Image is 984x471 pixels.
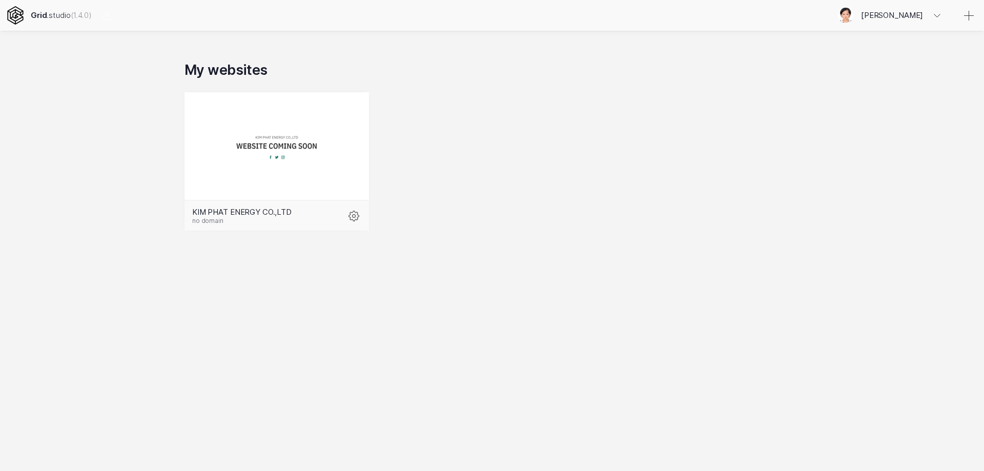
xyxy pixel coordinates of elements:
h2: My websites [184,62,799,78]
strong: Grid [31,10,47,20]
img: Profile picture [838,8,853,23]
span: Click to see changelog [71,10,92,20]
div: KIM PHAT ENERGY CO.,LTD [192,207,338,217]
div: no domain [192,217,338,224]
